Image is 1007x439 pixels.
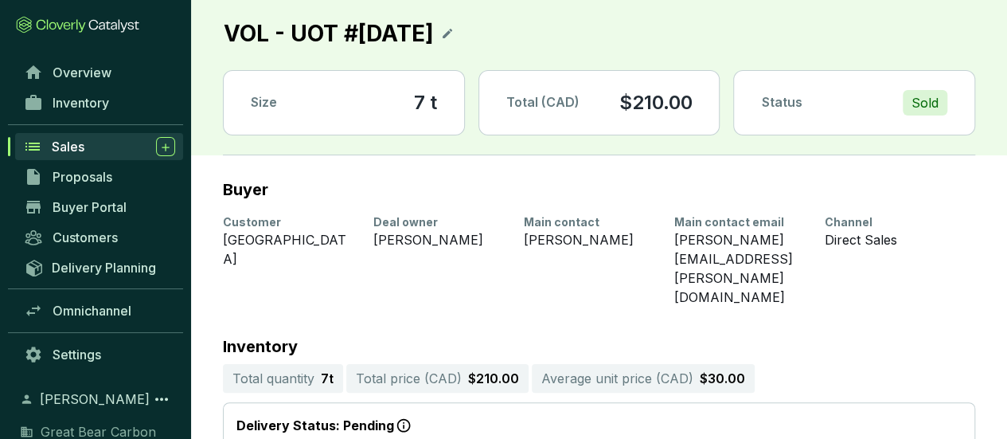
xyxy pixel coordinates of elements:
div: [PERSON_NAME] [373,230,505,249]
div: [GEOGRAPHIC_DATA] [223,230,354,268]
a: Delivery Planning [16,254,183,280]
div: Customer [223,214,354,230]
a: Omnichannel [16,297,183,324]
div: Channel [825,214,956,230]
span: Omnichannel [53,303,131,319]
p: Size [251,94,277,112]
p: Total quantity [232,369,314,388]
p: Delivery Status: Pending [236,416,962,437]
a: Customers [16,224,183,251]
a: Overview [16,59,183,86]
a: Proposals [16,163,183,190]
h2: Buyer [223,181,268,198]
p: Total price ( CAD ) [356,369,462,388]
section: 7 t [414,90,437,116]
div: Main contact email [674,214,806,230]
div: Main contact [524,214,655,230]
a: Settings [16,341,183,368]
div: [PERSON_NAME][EMAIL_ADDRESS][PERSON_NAME][DOMAIN_NAME] [674,230,806,307]
span: Customers [53,229,118,245]
span: Proposals [53,169,112,185]
span: Overview [53,65,111,80]
p: Average unit price ( CAD ) [541,369,693,388]
div: Deal owner [373,214,505,230]
p: Status [761,94,802,112]
p: $210.00 [468,369,519,388]
p: Inventory [223,339,975,355]
p: $30.00 [700,369,745,388]
a: Buyer Portal [16,194,183,221]
span: Total (CAD) [506,94,580,110]
span: [PERSON_NAME] [40,390,150,409]
p: 7 t [321,369,334,388]
span: Delivery Planning [52,260,156,276]
div: [PERSON_NAME] [524,230,655,249]
a: Sales [15,133,183,160]
span: Settings [53,347,101,363]
p: VOL - UOT #[DATE] [223,16,435,51]
span: Sales [52,139,84,155]
div: Direct Sales [825,230,956,249]
span: Buyer Portal [53,199,127,215]
a: Inventory [16,89,183,116]
p: $210.00 [619,90,692,116]
span: Inventory [53,95,109,111]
